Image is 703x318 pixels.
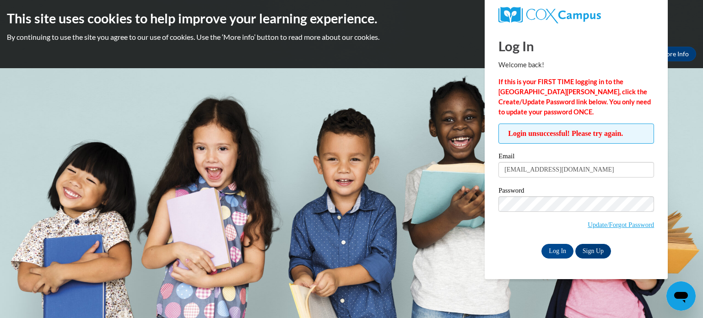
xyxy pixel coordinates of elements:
[498,7,601,23] img: COX Campus
[588,221,654,228] a: Update/Forgot Password
[653,47,696,61] a: More Info
[7,32,696,42] p: By continuing to use the site you agree to our use of cookies. Use the ‘More info’ button to read...
[498,124,654,144] span: Login unsuccessful! Please try again.
[541,244,573,259] input: Log In
[498,60,654,70] p: Welcome back!
[575,244,611,259] a: Sign Up
[498,153,654,162] label: Email
[666,281,696,311] iframe: Button to launch messaging window
[498,187,654,196] label: Password
[498,7,654,23] a: COX Campus
[7,9,696,27] h2: This site uses cookies to help improve your learning experience.
[498,37,654,55] h1: Log In
[498,78,651,116] strong: If this is your FIRST TIME logging in to the [GEOGRAPHIC_DATA][PERSON_NAME], click the Create/Upd...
